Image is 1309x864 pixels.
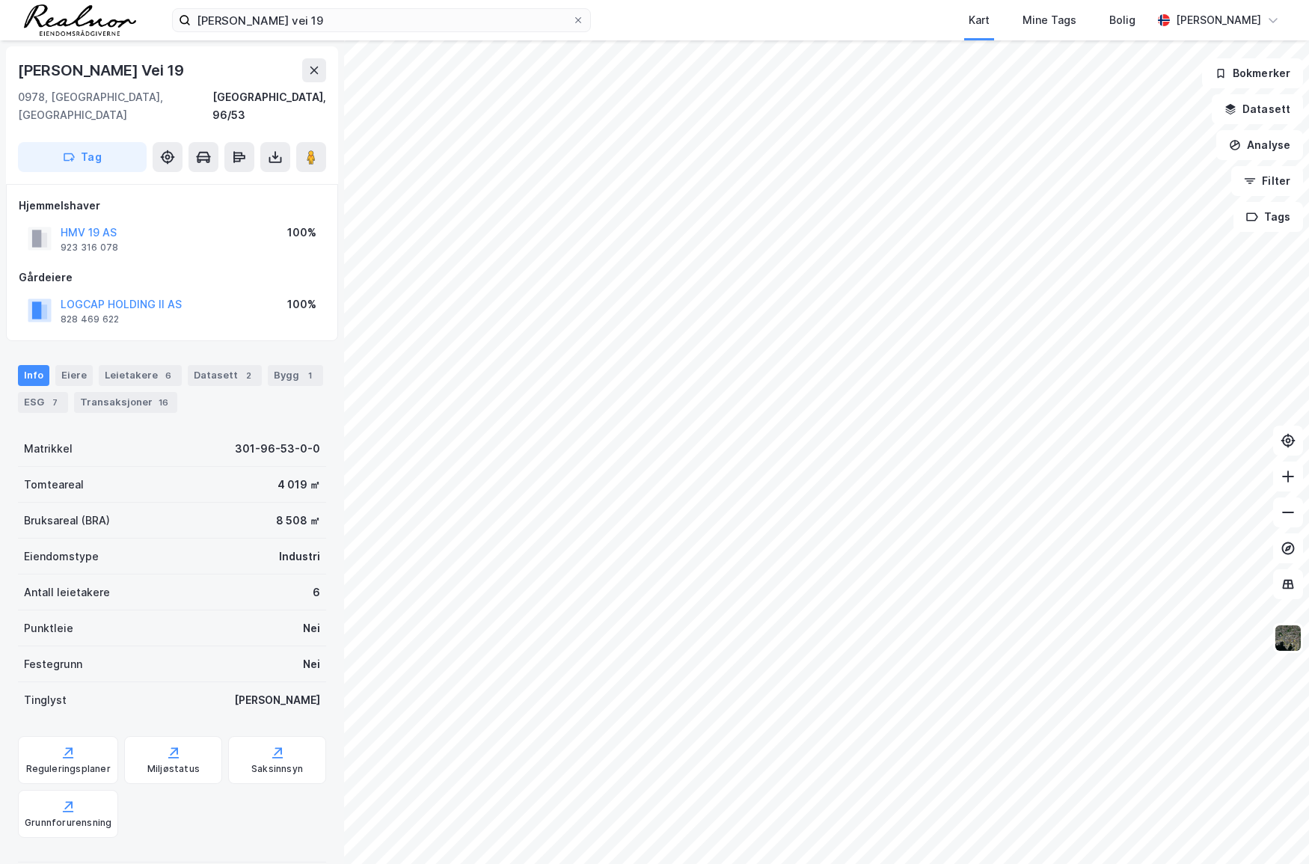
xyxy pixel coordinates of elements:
button: Tags [1233,202,1303,232]
div: Tinglyst [24,691,67,709]
div: Eiendomstype [24,548,99,566]
div: 828 469 622 [61,313,119,325]
div: Mine Tags [1023,11,1076,29]
button: Datasett [1212,94,1303,124]
div: Bruksareal (BRA) [24,512,110,530]
div: Saksinnsyn [251,763,303,775]
button: Filter [1231,166,1303,196]
div: 301-96-53-0-0 [235,440,320,458]
div: Transaksjoner [74,392,177,413]
div: Festegrunn [24,655,82,673]
div: 7 [47,395,62,410]
div: 1 [302,368,317,383]
div: 0978, [GEOGRAPHIC_DATA], [GEOGRAPHIC_DATA] [18,88,212,124]
div: [GEOGRAPHIC_DATA], 96/53 [212,88,326,124]
div: [PERSON_NAME] [1176,11,1261,29]
div: 2 [241,368,256,383]
div: Miljøstatus [147,763,200,775]
div: ESG [18,392,68,413]
button: Tag [18,142,147,172]
div: 16 [156,395,171,410]
div: Eiere [55,365,93,386]
div: Datasett [188,365,262,386]
button: Bokmerker [1202,58,1303,88]
div: Kontrollprogram for chat [1234,792,1309,864]
div: Antall leietakere [24,583,110,601]
div: 923 316 078 [61,242,118,254]
div: 6 [161,368,176,383]
div: Nei [303,655,320,673]
div: Tomteareal [24,476,84,494]
div: Grunnforurensning [25,817,111,829]
button: Analyse [1216,130,1303,160]
div: Bolig [1109,11,1135,29]
div: Industri [279,548,320,566]
div: [PERSON_NAME] [234,691,320,709]
input: Søk på adresse, matrikkel, gårdeiere, leietakere eller personer [191,9,572,31]
div: Kart [969,11,990,29]
div: Reguleringsplaner [26,763,111,775]
div: 100% [287,224,316,242]
img: realnor-logo.934646d98de889bb5806.png [24,4,136,36]
div: 4 019 ㎡ [278,476,320,494]
div: [PERSON_NAME] Vei 19 [18,58,187,82]
div: Bygg [268,365,323,386]
div: Info [18,365,49,386]
img: 9k= [1274,624,1302,652]
div: Leietakere [99,365,182,386]
div: Punktleie [24,619,73,637]
div: Hjemmelshaver [19,197,325,215]
div: Gårdeiere [19,269,325,287]
div: Nei [303,619,320,637]
div: 6 [313,583,320,601]
div: 8 508 ㎡ [276,512,320,530]
iframe: Chat Widget [1234,792,1309,864]
div: Matrikkel [24,440,73,458]
div: 100% [287,295,316,313]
